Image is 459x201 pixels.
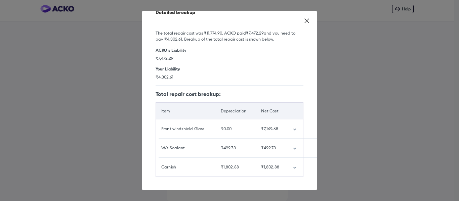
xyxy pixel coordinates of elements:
[156,66,303,71] h6: Your Liability
[156,91,303,97] h5: Total repair cost breakup:
[156,74,303,80] span: ₹4,302.61
[261,164,282,170] div: ₹1,802.88
[261,108,282,114] div: Net Cost
[156,30,303,42] h6: The total repair cost was ₹11,774.90 . ACKO paid ₹7,472.29 and you need to pay ₹4,302.61 . Breaku...
[221,145,250,151] div: ₹499.73
[156,102,303,177] table: customized table
[161,108,210,114] div: Item
[261,126,282,132] div: ₹7,169.68
[156,9,303,15] div: Detailed breakup
[221,108,250,114] div: Depreciation
[221,164,250,170] div: ₹1,802.88
[156,55,303,61] span: ₹7,472.29
[156,48,303,53] h6: ACKO’s Liability
[161,126,210,132] div: Front windshield Glass
[161,145,210,151] div: W/s Sealant
[221,126,250,132] div: ₹0.00
[261,145,282,151] div: ₹499.73
[161,164,210,170] div: Garnish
